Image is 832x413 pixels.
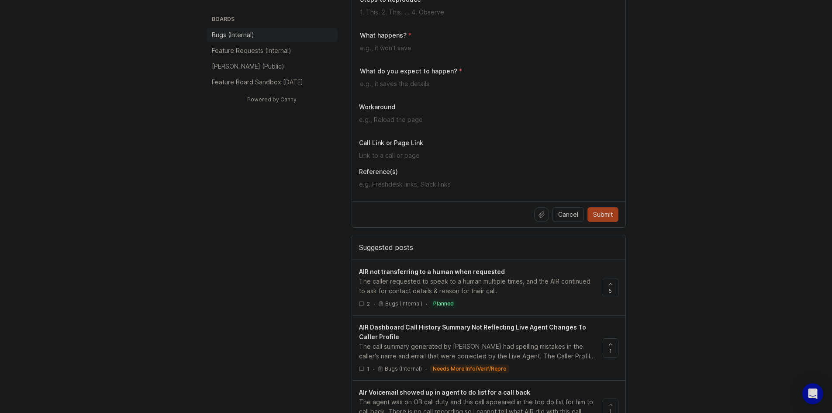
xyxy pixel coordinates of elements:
a: AIR not transferring to a human when requestedThe caller requested to speak to a human multiple t... [359,267,603,308]
span: AIr Voicemail showed up in agent to do list for a call back [359,389,530,396]
div: The caller requested to speak to a human multiple times, and the AIR continued to ask for contact... [359,277,596,296]
a: Feature Requests (Internal) [207,44,338,58]
p: Bugs (Internal) [385,300,422,307]
p: Feature Board Sandbox [DATE] [212,78,303,87]
a: [PERSON_NAME] (Public) [207,59,338,73]
div: · [426,300,427,308]
input: Link to a call or page [359,151,618,160]
span: 5 [609,287,612,295]
div: Open Intercom Messenger [802,383,823,404]
span: AIR not transferring to a human when requested [359,268,505,275]
a: Bugs (Internal) [207,28,338,42]
p: [PERSON_NAME] (Public) [212,62,284,71]
p: Bugs (Internal) [385,365,422,372]
p: What happens? [360,31,407,40]
h3: Boards [210,14,338,26]
div: Suggested posts [352,235,625,260]
a: Powered by Canny [246,94,298,104]
div: · [373,300,375,308]
span: 2 [367,300,370,308]
p: Workaround [359,103,618,111]
p: needs more info/verif/repro [433,365,507,372]
a: AIR Dashboard Call History Summary Not Reflecting Live Agent Changes To Caller ProfileThe call su... [359,323,603,373]
p: Call Link or Page Link [359,139,618,147]
div: · [373,365,374,373]
span: 1 [609,347,612,355]
p: What do you expect to happen? [360,67,457,76]
p: Feature Requests (Internal) [212,46,291,55]
span: AIR Dashboard Call History Summary Not Reflecting Live Agent Changes To Caller Profile [359,323,586,340]
span: Submit [593,210,613,219]
a: Feature Board Sandbox [DATE] [207,75,338,89]
span: Cancel [558,210,578,219]
div: The call summary generated by [PERSON_NAME] had spelling mistakes in the caller's name and email ... [359,342,596,361]
div: · [425,365,427,373]
p: planned [433,300,454,307]
p: Reference(s) [359,167,618,176]
p: Bugs (Internal) [212,31,254,39]
button: 5 [603,278,618,297]
button: Cancel [552,207,584,222]
button: 1 [603,338,618,357]
span: 1 [367,365,369,373]
button: Submit [587,207,618,222]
